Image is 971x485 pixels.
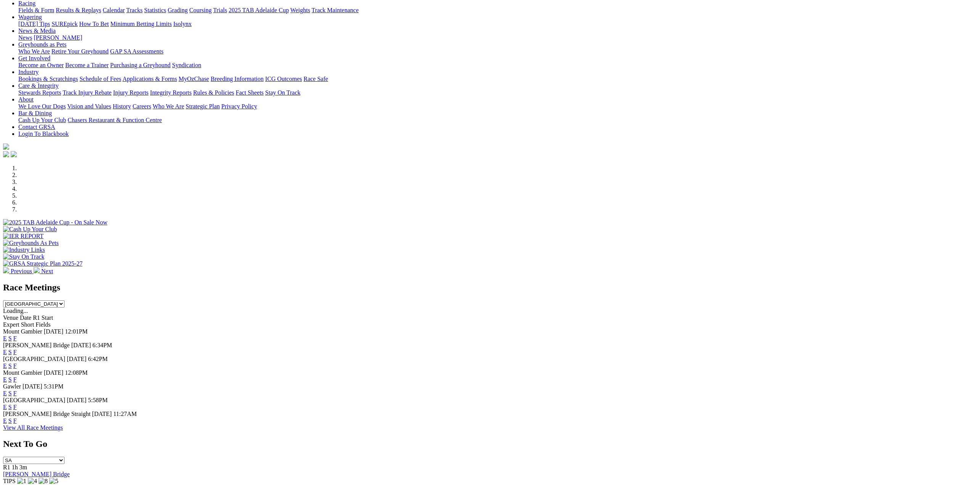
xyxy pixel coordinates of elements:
[13,417,17,424] a: F
[3,260,82,267] img: GRSA Strategic Plan 2025-27
[20,314,31,321] span: Date
[13,335,17,342] a: F
[34,34,82,41] a: [PERSON_NAME]
[11,268,32,274] span: Previous
[3,464,10,470] span: R1
[110,21,172,27] a: Minimum Betting Limits
[18,27,56,34] a: News & Media
[3,411,90,417] span: [PERSON_NAME] Bridge Straight
[3,383,21,390] span: Gawler
[221,103,257,110] a: Privacy Policy
[63,89,111,96] a: Track Injury Rebate
[18,124,55,130] a: Contact GRSA
[132,103,151,110] a: Careers
[67,397,87,403] span: [DATE]
[236,89,264,96] a: Fact Sheets
[3,314,18,321] span: Venue
[3,247,45,253] img: Industry Links
[8,404,12,410] a: S
[65,369,88,376] span: 12:08PM
[8,390,12,396] a: S
[303,76,328,82] a: Race Safe
[18,41,66,48] a: Greyhounds as Pets
[3,342,70,348] span: [PERSON_NAME] Bridge
[18,48,50,55] a: Who We Are
[67,103,111,110] a: Vision and Values
[18,82,59,89] a: Care & Integrity
[3,253,44,260] img: Stay On Track
[3,376,7,383] a: E
[3,240,59,247] img: Greyhounds As Pets
[18,69,39,75] a: Industry
[3,321,19,328] span: Expert
[18,7,968,14] div: Racing
[3,439,968,449] h2: Next To Go
[3,417,7,424] a: E
[3,404,7,410] a: E
[18,34,32,41] a: News
[3,478,16,484] span: TIPS
[92,411,112,417] span: [DATE]
[126,7,143,13] a: Tracks
[18,76,78,82] a: Bookings & Scratchings
[3,308,28,314] span: Loading...
[312,7,359,13] a: Track Maintenance
[3,471,70,477] a: [PERSON_NAME] Bridge
[35,321,50,328] span: Fields
[3,363,7,369] a: E
[3,390,7,396] a: E
[71,342,91,348] span: [DATE]
[3,268,34,274] a: Previous
[3,226,57,233] img: Cash Up Your Club
[39,478,48,485] img: 8
[150,89,192,96] a: Integrity Reports
[3,219,108,226] img: 2025 TAB Adelaide Cup - On Sale Now
[144,7,166,13] a: Statistics
[18,103,968,110] div: About
[23,383,42,390] span: [DATE]
[3,328,42,335] span: Mount Gambier
[18,103,66,110] a: We Love Our Dogs
[44,328,64,335] span: [DATE]
[92,342,112,348] span: 6:34PM
[11,151,17,157] img: twitter.svg
[8,335,12,342] a: S
[52,21,77,27] a: SUREpick
[18,34,968,41] div: News & Media
[3,282,968,293] h2: Race Meetings
[79,21,109,27] a: How To Bet
[18,21,50,27] a: [DATE] Tips
[168,7,188,13] a: Grading
[3,143,9,150] img: logo-grsa-white.png
[122,76,177,82] a: Applications & Forms
[193,89,234,96] a: Rules & Policies
[113,411,137,417] span: 11:27AM
[3,369,42,376] span: Mount Gambier
[113,103,131,110] a: History
[18,55,50,61] a: Get Involved
[28,478,37,485] img: 4
[290,7,310,13] a: Weights
[34,268,53,274] a: Next
[41,268,53,274] span: Next
[172,62,201,68] a: Syndication
[18,110,52,116] a: Bar & Dining
[88,397,108,403] span: 5:58PM
[18,96,34,103] a: About
[13,349,17,355] a: F
[13,390,17,396] a: F
[17,478,26,485] img: 1
[3,151,9,157] img: facebook.svg
[65,328,88,335] span: 12:01PM
[79,76,121,82] a: Schedule of Fees
[18,76,968,82] div: Industry
[68,117,162,123] a: Chasers Restaurant & Function Centre
[189,7,212,13] a: Coursing
[18,117,66,123] a: Cash Up Your Club
[44,369,64,376] span: [DATE]
[213,7,227,13] a: Trials
[18,62,968,69] div: Get Involved
[44,383,64,390] span: 5:31PM
[110,62,171,68] a: Purchasing a Greyhound
[18,21,968,27] div: Wagering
